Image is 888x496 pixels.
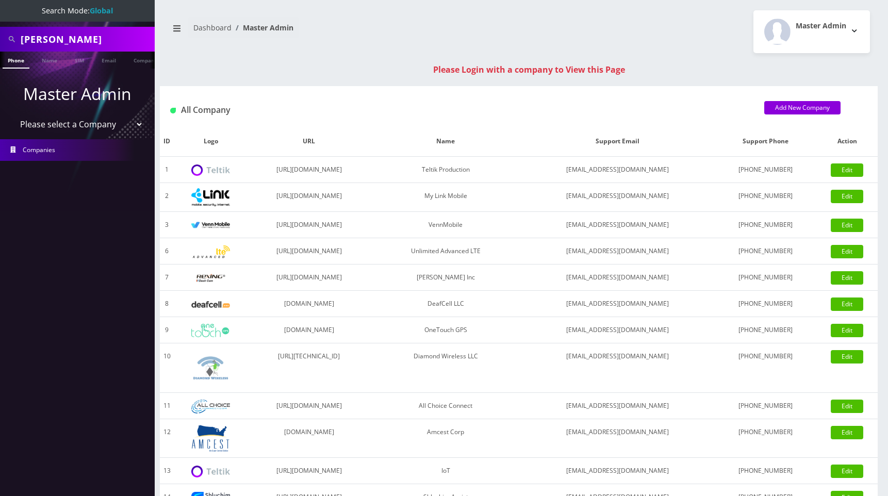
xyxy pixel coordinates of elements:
[371,238,521,264] td: Unlimited Advanced LTE
[160,343,174,393] td: 10
[191,424,230,452] img: Amcest Corp
[764,101,841,114] a: Add New Company
[371,126,521,157] th: Name
[831,400,863,413] a: Edit
[191,164,230,176] img: Teltik Production
[521,212,714,238] td: [EMAIL_ADDRESS][DOMAIN_NAME]
[521,291,714,317] td: [EMAIL_ADDRESS][DOMAIN_NAME]
[753,10,870,53] button: Master Admin
[831,190,863,203] a: Edit
[831,271,863,285] a: Edit
[247,157,371,183] td: [URL][DOMAIN_NAME]
[714,212,816,238] td: [PHONE_NUMBER]
[521,317,714,343] td: [EMAIL_ADDRESS][DOMAIN_NAME]
[371,157,521,183] td: Teltik Production
[3,52,29,69] a: Phone
[247,183,371,212] td: [URL][DOMAIN_NAME]
[816,126,878,157] th: Action
[714,419,816,458] td: [PHONE_NUMBER]
[160,183,174,212] td: 2
[521,393,714,419] td: [EMAIL_ADDRESS][DOMAIN_NAME]
[247,212,371,238] td: [URL][DOMAIN_NAME]
[831,297,863,311] a: Edit
[160,238,174,264] td: 6
[160,264,174,291] td: 7
[714,458,816,484] td: [PHONE_NUMBER]
[247,343,371,393] td: [URL][TECHNICAL_ID]
[521,264,714,291] td: [EMAIL_ADDRESS][DOMAIN_NAME]
[21,29,152,49] input: Search All Companies
[160,212,174,238] td: 3
[521,183,714,212] td: [EMAIL_ADDRESS][DOMAIN_NAME]
[191,324,230,337] img: OneTouch GPS
[160,393,174,419] td: 11
[371,317,521,343] td: OneTouch GPS
[371,212,521,238] td: VennMobile
[371,343,521,393] td: Diamond Wireless LLC
[193,23,232,32] a: Dashboard
[521,157,714,183] td: [EMAIL_ADDRESS][DOMAIN_NAME]
[521,126,714,157] th: Support Email
[714,317,816,343] td: [PHONE_NUMBER]
[831,350,863,363] a: Edit
[831,245,863,258] a: Edit
[714,393,816,419] td: [PHONE_NUMBER]
[191,301,230,308] img: DeafCell LLC
[247,264,371,291] td: [URL][DOMAIN_NAME]
[521,343,714,393] td: [EMAIL_ADDRESS][DOMAIN_NAME]
[96,52,121,68] a: Email
[714,264,816,291] td: [PHONE_NUMBER]
[160,126,174,157] th: ID
[23,145,55,154] span: Companies
[170,105,749,115] h1: All Company
[174,126,248,157] th: Logo
[37,52,62,68] a: Name
[168,17,511,46] nav: breadcrumb
[831,324,863,337] a: Edit
[191,245,230,258] img: Unlimited Advanced LTE
[191,349,230,387] img: Diamond Wireless LLC
[371,393,521,419] td: All Choice Connect
[170,63,888,76] div: Please Login with a company to View this Page
[90,6,113,15] strong: Global
[247,458,371,484] td: [URL][DOMAIN_NAME]
[70,52,89,68] a: SIM
[191,273,230,283] img: Rexing Inc
[191,222,230,229] img: VennMobile
[831,426,863,439] a: Edit
[371,183,521,212] td: My Link Mobile
[191,188,230,206] img: My Link Mobile
[160,458,174,484] td: 13
[42,6,113,15] span: Search Mode:
[831,465,863,478] a: Edit
[191,400,230,414] img: All Choice Connect
[521,458,714,484] td: [EMAIL_ADDRESS][DOMAIN_NAME]
[160,291,174,317] td: 8
[232,22,293,33] li: Master Admin
[170,108,176,113] img: All Company
[831,219,863,232] a: Edit
[247,393,371,419] td: [URL][DOMAIN_NAME]
[247,291,371,317] td: [DOMAIN_NAME]
[714,291,816,317] td: [PHONE_NUMBER]
[247,419,371,458] td: [DOMAIN_NAME]
[714,343,816,393] td: [PHONE_NUMBER]
[714,183,816,212] td: [PHONE_NUMBER]
[371,419,521,458] td: Amcest Corp
[714,238,816,264] td: [PHONE_NUMBER]
[160,157,174,183] td: 1
[521,419,714,458] td: [EMAIL_ADDRESS][DOMAIN_NAME]
[831,163,863,177] a: Edit
[160,317,174,343] td: 9
[247,317,371,343] td: [DOMAIN_NAME]
[371,291,521,317] td: DeafCell LLC
[796,22,846,30] h2: Master Admin
[191,466,230,477] img: IoT
[371,264,521,291] td: [PERSON_NAME] Inc
[371,458,521,484] td: IoT
[247,238,371,264] td: [URL][DOMAIN_NAME]
[714,157,816,183] td: [PHONE_NUMBER]
[521,238,714,264] td: [EMAIL_ADDRESS][DOMAIN_NAME]
[714,126,816,157] th: Support Phone
[128,52,163,68] a: Company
